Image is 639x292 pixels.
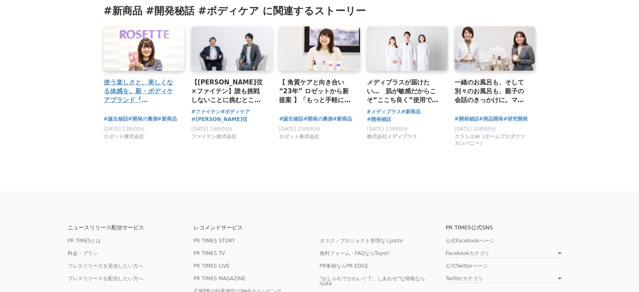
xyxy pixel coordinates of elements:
[455,115,479,123] a: #開発秘話
[320,275,425,286] a: "おしゃれでかわいくて、しあわせ"な情報ならisuta
[401,108,421,116] a: #新商品
[191,115,247,123] a: #[PERSON_NAME]弦
[446,237,494,243] a: 公式Facebookページ
[68,250,98,256] a: 料金・プラン
[194,250,225,256] a: PR TIMES TV
[455,133,529,147] span: クラシエ㈱（ホームプロダクツカンパニー）
[367,77,441,105] a: メディプラスが届けたい… 肌が敏感だからこそ“ここち良く”使用できるスキンケアを。新商品開発の裏話
[104,126,145,132] span: [DATE] 13時00分
[191,77,266,105] a: 【[PERSON_NAME]弦×ファイテン】誰も挑戦しないことに挑むところが共通点。進化を続ける[PERSON_NAME]弦選手が、ファイテンの新技術を体感、「演技やボディケアがさらに楽しみにな...
[367,133,417,140] span: 株式会社メディプラス
[479,115,503,123] a: #商品開発
[104,115,128,123] a: #誕生秘話
[68,224,194,230] p: ニュースリリース配信サービス
[68,263,143,268] a: プレスリリースを受信したい方へ
[191,135,237,141] a: ファイテン株式会社
[279,115,303,123] a: #誕生秘話
[221,108,250,116] a: #ボディケア
[446,263,488,268] a: 公式Twitterページ
[279,126,321,132] span: [DATE] 15時00分
[194,237,235,243] a: PR TIMES STORY
[367,135,417,141] a: 株式会社メディプラス
[446,250,562,258] a: Facebookカテゴリ
[104,133,144,140] span: ロゼット株式会社
[333,115,352,123] a: #新商品
[320,250,390,256] a: 無料フォーム・FAQならTayori
[104,135,144,141] a: ロゼット株式会社
[279,133,319,140] span: ロゼット株式会社
[104,77,178,105] a: 使う楽しさと、美しくなる体感を。新・ボディケアブランド『 meshimase 』をリリース / ロゼット
[104,4,536,18] h3: #新商品 #開発秘話 #ボディケア に関連するストーリー
[68,237,101,243] a: PR TIMESとは
[279,135,319,141] a: ロゼット株式会社
[194,275,246,281] a: PR TIMES MAGAZINE
[367,115,391,123] a: #開発秘話
[158,115,177,123] a: #新商品
[194,263,230,268] a: PR TIMES LIVE
[191,133,237,140] span: ファイテン株式会社
[446,224,572,230] p: PR TIMES公式SNS
[279,77,353,105] a: 【 角質ケアと向き合い“23年” ロゼットから新提案 】「もっと手軽に“角質ケア“を」 [DATE]に新登場する “ロゼット オフロゴマージュ” マーケティング担当者の想い
[367,126,408,132] span: [DATE] 13時00分
[191,108,221,116] a: #ファイテン
[455,126,496,132] span: [DATE] 10時00分
[320,237,403,243] a: タスク・プロジェクト管理ならJooto
[503,115,528,123] a: #研究開発
[455,77,529,105] a: 一緒のお風呂も、そして別々のお風呂も、親子の会話のきっかけに。ママのリアルな目線から、「マー＆ミー ボディソープ」に込めた想い
[446,276,562,283] a: Twitterカテゴリ
[128,115,158,123] a: #開発の裏側
[191,126,233,132] span: [DATE] 19時00分
[367,108,401,116] a: #メディプラス
[320,263,369,268] a: PR事例ならPR EDGE
[303,115,333,123] a: #開発の裏側
[68,275,143,281] a: プレスリリースを配信したい方へ
[455,142,529,148] a: クラシエ㈱（ホームプロダクツカンパニー）
[194,224,320,230] p: レコメンドサービス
